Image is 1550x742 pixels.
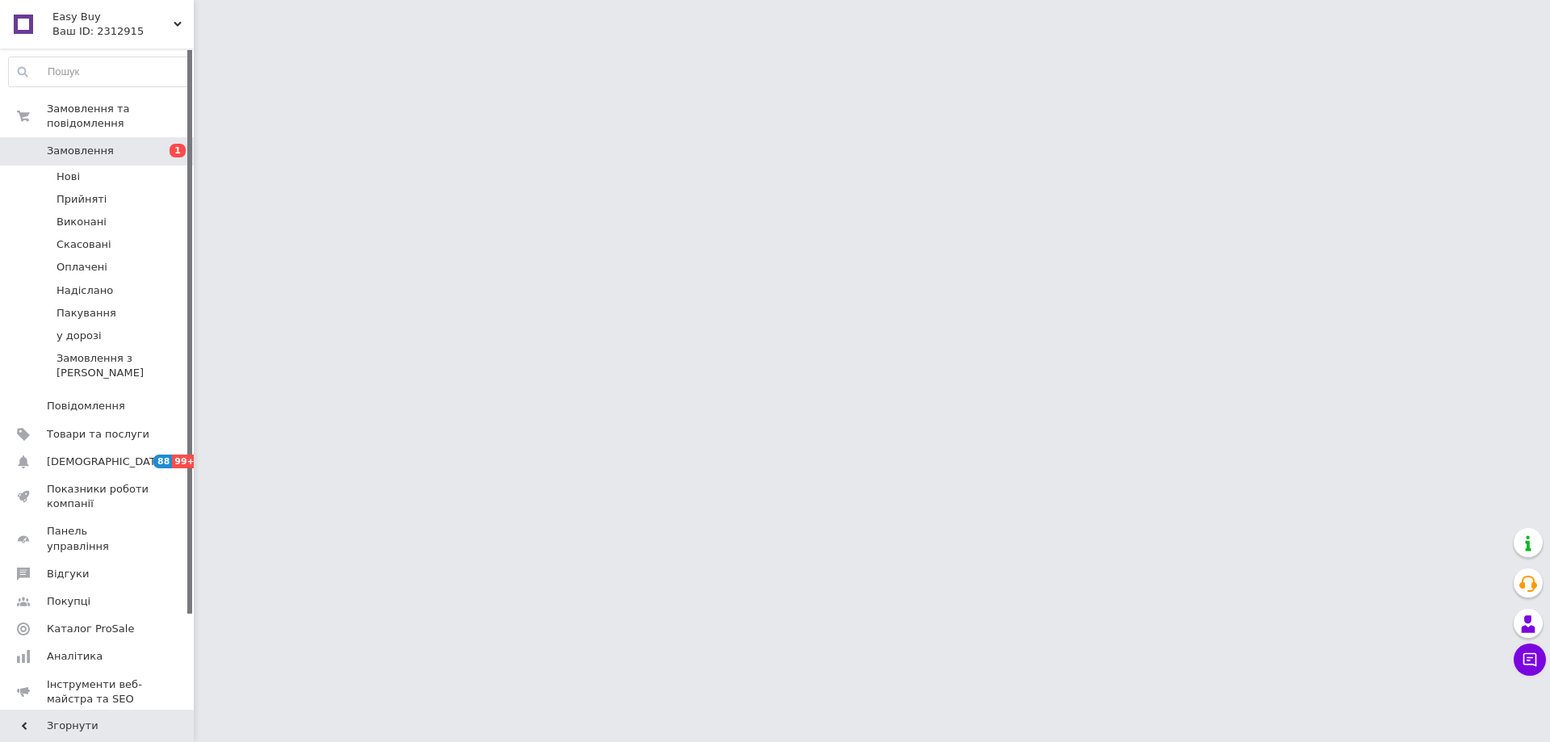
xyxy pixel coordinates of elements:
[47,594,90,609] span: Покупці
[57,260,107,275] span: Оплачені
[57,215,107,229] span: Виконані
[1514,643,1546,676] button: Чат з покупцем
[153,455,172,468] span: 88
[57,351,189,380] span: Замовлення з [PERSON_NAME]
[57,306,116,321] span: Пакування
[57,329,102,343] span: у дорозі
[47,102,194,131] span: Замовлення та повідомлення
[47,649,103,664] span: Аналітика
[57,283,113,298] span: Надіслано
[47,567,89,581] span: Відгуки
[57,170,80,184] span: Нові
[172,455,199,468] span: 99+
[57,237,111,252] span: Скасовані
[57,192,107,207] span: Прийняті
[47,144,114,158] span: Замовлення
[47,677,149,706] span: Інструменти веб-майстра та SEO
[47,427,149,442] span: Товари та послуги
[52,10,174,24] span: Easy Buy
[47,524,149,553] span: Панель управління
[170,144,186,157] span: 1
[47,482,149,511] span: Показники роботи компанії
[47,399,125,413] span: Повідомлення
[9,57,190,86] input: Пошук
[47,622,134,636] span: Каталог ProSale
[47,455,166,469] span: [DEMOGRAPHIC_DATA]
[52,24,194,39] div: Ваш ID: 2312915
